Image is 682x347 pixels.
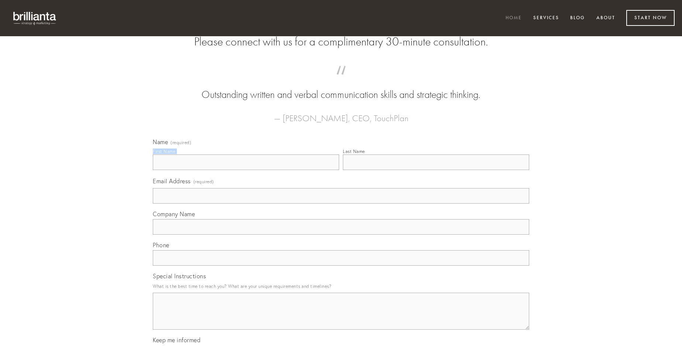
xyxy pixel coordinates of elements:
[170,140,191,145] span: (required)
[626,10,675,26] a: Start Now
[165,73,517,88] span: “
[193,177,214,187] span: (required)
[153,35,529,49] h2: Please connect with us for a complimentary 30-minute consultation.
[165,73,517,102] blockquote: Outstanding written and verbal communication skills and strategic thinking.
[565,12,590,24] a: Blog
[528,12,564,24] a: Services
[165,102,517,126] figcaption: — [PERSON_NAME], CEO, TouchPlan
[153,149,175,154] div: First Name
[592,12,620,24] a: About
[501,12,527,24] a: Home
[153,177,191,185] span: Email Address
[153,241,169,249] span: Phone
[153,138,168,146] span: Name
[153,272,206,280] span: Special Instructions
[7,7,63,29] img: brillianta - research, strategy, marketing
[343,149,365,154] div: Last Name
[153,336,200,344] span: Keep me informed
[153,210,195,218] span: Company Name
[153,281,529,291] p: What is the best time to reach you? What are your unique requirements and timelines?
